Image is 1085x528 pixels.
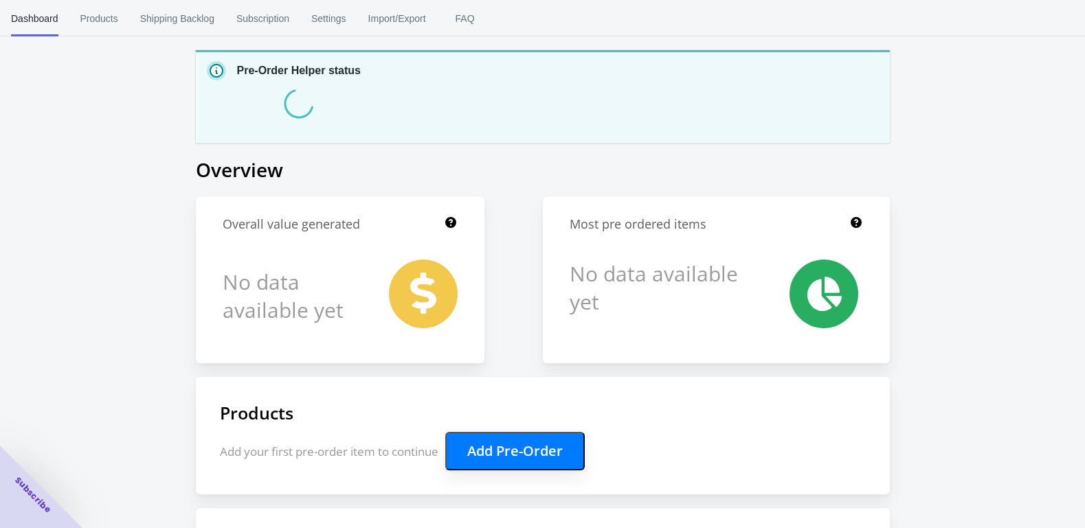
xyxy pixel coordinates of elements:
[220,432,866,470] p: Add your first pre-order item to continue
[570,216,706,233] h1: Most pre ordered items
[223,216,360,233] h1: Overall value generated
[237,62,361,79] p: Pre-Order Helper status
[448,1,482,36] span: FAQ
[11,1,58,36] span: Dashboard
[236,1,289,36] span: Subscription
[12,474,54,516] span: Subscribe
[196,157,890,183] h1: Overview
[220,401,866,424] h1: Products
[223,260,360,332] h1: No data available yet
[445,432,585,470] button: Add Pre-Order
[80,1,118,36] span: Products
[368,1,426,36] span: Import/Export
[140,1,214,36] span: Shipping Backlog
[570,260,741,316] h1: No data available yet
[311,1,346,36] span: Settings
